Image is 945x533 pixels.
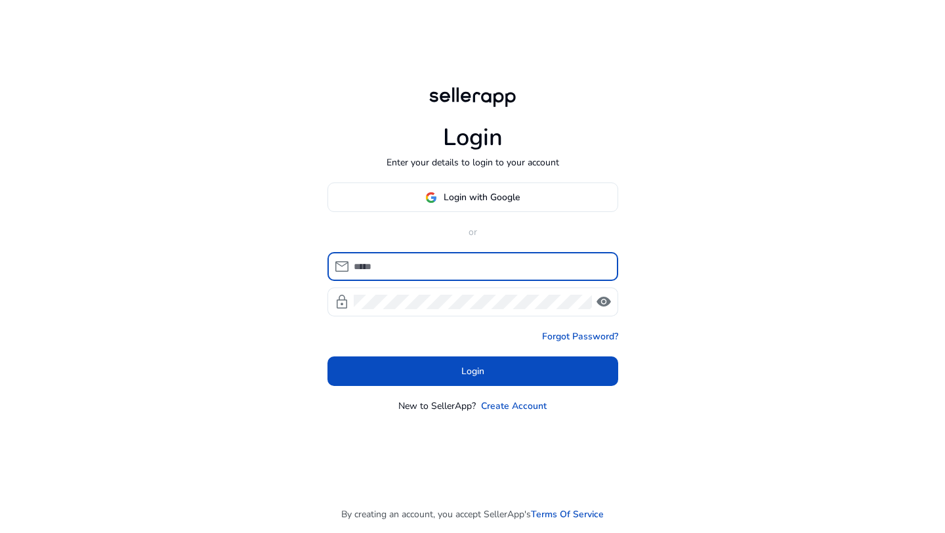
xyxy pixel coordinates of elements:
[461,364,484,378] span: Login
[327,356,618,386] button: Login
[531,507,604,521] a: Terms Of Service
[334,259,350,274] span: mail
[542,330,618,343] a: Forgot Password?
[443,123,503,152] h1: Login
[327,182,618,212] button: Login with Google
[334,294,350,310] span: lock
[425,192,437,203] img: google-logo.svg
[327,225,618,239] p: or
[481,399,547,413] a: Create Account
[387,156,559,169] p: Enter your details to login to your account
[596,294,612,310] span: visibility
[444,190,520,204] span: Login with Google
[398,399,476,413] p: New to SellerApp?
